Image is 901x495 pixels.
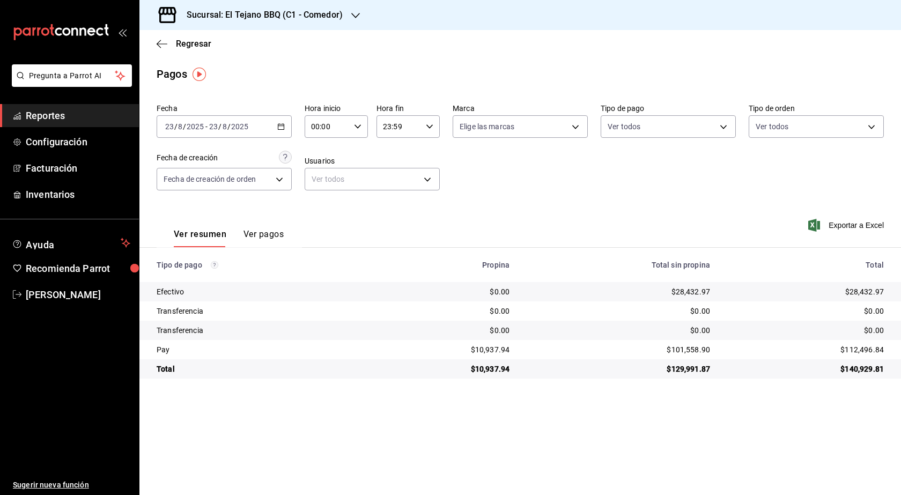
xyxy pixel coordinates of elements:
[527,306,710,316] div: $0.00
[174,229,226,247] button: Ver resumen
[527,261,710,269] div: Total sin propina
[727,306,884,316] div: $0.00
[379,261,509,269] div: Propina
[453,105,588,112] label: Marca
[527,364,710,374] div: $129,991.87
[186,122,204,131] input: ----
[727,261,884,269] div: Total
[193,68,206,81] img: Tooltip marker
[379,286,509,297] div: $0.00
[601,105,736,112] label: Tipo de pago
[174,122,178,131] span: /
[13,479,130,491] span: Sugerir nueva función
[157,105,292,112] label: Fecha
[205,122,208,131] span: -
[727,286,884,297] div: $28,432.97
[29,70,115,82] span: Pregunta a Parrot AI
[183,122,186,131] span: /
[727,364,884,374] div: $140,929.81
[749,105,884,112] label: Tipo de orden
[460,121,514,132] span: Elige las marcas
[157,325,361,336] div: Transferencia
[26,108,130,123] span: Reportes
[174,229,284,247] div: navigation tabs
[26,261,130,276] span: Recomienda Parrot
[305,105,368,112] label: Hora inicio
[157,344,361,355] div: Pay
[810,219,884,232] button: Exportar a Excel
[157,306,361,316] div: Transferencia
[176,39,211,49] span: Regresar
[118,28,127,36] button: open_drawer_menu
[222,122,227,131] input: --
[157,364,361,374] div: Total
[231,122,249,131] input: ----
[211,261,218,269] svg: Los pagos realizados con Pay y otras terminales son montos brutos.
[12,64,132,87] button: Pregunta a Parrot AI
[218,122,221,131] span: /
[157,66,187,82] div: Pagos
[157,261,361,269] div: Tipo de pago
[727,325,884,336] div: $0.00
[8,78,132,89] a: Pregunta a Parrot AI
[527,325,710,336] div: $0.00
[379,306,509,316] div: $0.00
[527,286,710,297] div: $28,432.97
[608,121,640,132] span: Ver todos
[379,364,509,374] div: $10,937.94
[157,152,218,164] div: Fecha de creación
[26,187,130,202] span: Inventarios
[756,121,788,132] span: Ver todos
[157,286,361,297] div: Efectivo
[376,105,440,112] label: Hora fin
[305,168,440,190] div: Ver todos
[379,325,509,336] div: $0.00
[26,287,130,302] span: [PERSON_NAME]
[209,122,218,131] input: --
[26,135,130,149] span: Configuración
[379,344,509,355] div: $10,937.94
[178,9,343,21] h3: Sucursal: El Tejano BBQ (C1 - Comedor)
[727,344,884,355] div: $112,496.84
[157,39,211,49] button: Regresar
[164,174,256,184] span: Fecha de creación de orden
[527,344,710,355] div: $101,558.90
[26,237,116,249] span: Ayuda
[305,157,440,165] label: Usuarios
[165,122,174,131] input: --
[26,161,130,175] span: Facturación
[243,229,284,247] button: Ver pagos
[227,122,231,131] span: /
[178,122,183,131] input: --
